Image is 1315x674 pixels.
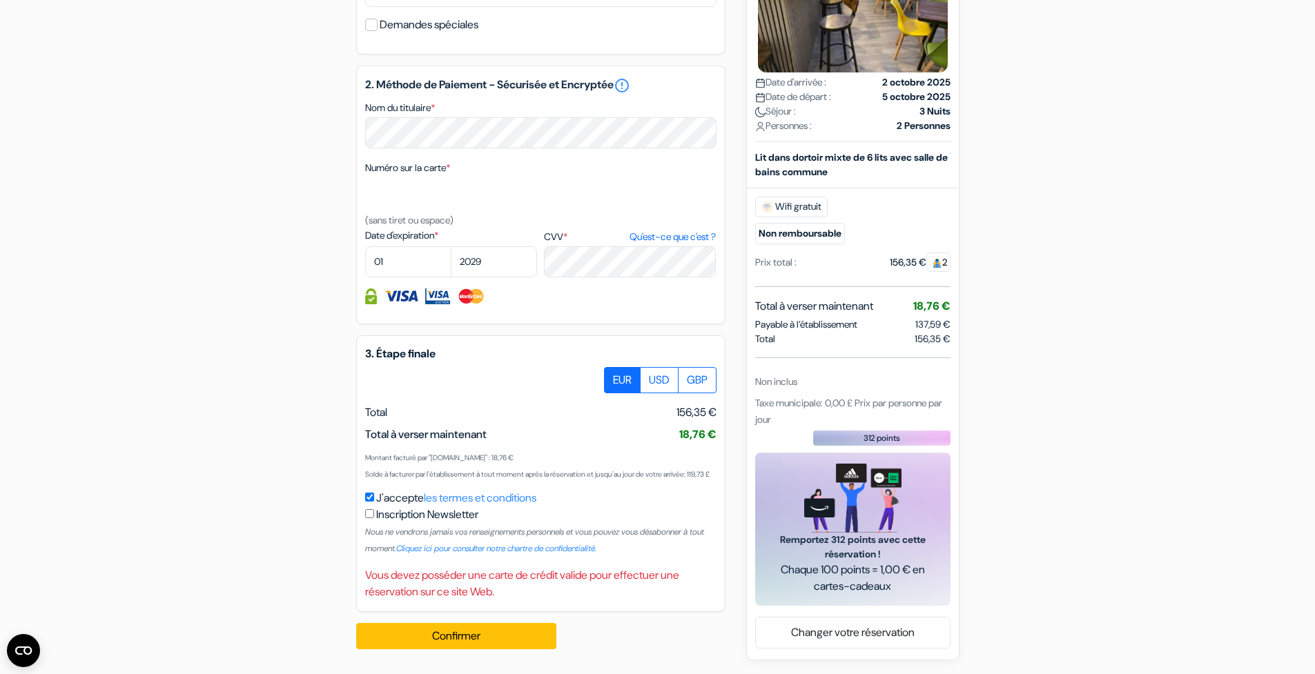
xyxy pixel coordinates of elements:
img: calendar.svg [755,77,766,88]
img: free_wifi.svg [761,201,772,212]
label: GBP [678,367,717,393]
strong: 5 octobre 2025 [882,89,951,103]
img: Master Card [457,288,485,304]
img: Visa [384,288,418,304]
img: gift_card_hero_new.png [804,463,902,533]
a: Qu'est-ce que c'est ? [630,230,716,244]
h5: 3. Étape finale [365,347,717,360]
label: Numéro sur la carte [365,161,450,175]
span: Remportez 312 points avec cette réservation ! [772,533,934,562]
small: (sans tiret ou espace) [365,214,454,226]
small: Non remboursable [755,222,845,244]
label: USD [640,367,679,393]
span: Chaque 100 points = 1,00 € en cartes-cadeaux [772,562,934,595]
a: Changer votre réservation [756,620,950,646]
span: Payable à l’établissement [755,317,857,331]
span: Date d'arrivée : [755,75,826,89]
span: 18,76 € [913,298,951,313]
span: 2 [926,252,951,271]
span: 137,59 € [915,317,951,330]
small: Montant facturé par "[DOMAIN_NAME]" : 18,76 € [365,453,514,462]
span: Total [755,331,775,346]
small: Solde à facturer par l'établissement à tout moment après la réservation et jusqu'au jour de votre... [365,470,710,479]
button: Confirmer [356,623,556,649]
label: Demandes spéciales [380,15,478,34]
label: Date d'expiration [365,228,537,243]
span: Total à verser maintenant [365,427,487,442]
div: Prix total : [755,255,797,269]
span: Total [365,405,387,419]
span: Séjour : [755,103,796,118]
label: Nom du titulaire [365,101,435,115]
span: Date de départ : [755,89,831,103]
span: 156,35 € [915,331,951,346]
a: Cliquez ici pour consulter notre chartre de confidentialité. [396,543,596,554]
label: CVV [544,230,716,244]
div: Vous devez posséder une carte de crédit valide pour effectuer une réservation sur ce site Web. [365,567,717,600]
span: 156,35 € [676,404,717,421]
span: Wifi gratuit [755,196,828,217]
span: Personnes : [755,118,812,132]
div: Basic radio toggle button group [605,367,717,393]
small: Nous ne vendrons jamais vos renseignements personnels et vous pouvez vous désabonner à tout moment. [365,526,704,554]
strong: 2 Personnes [897,118,951,132]
strong: 3 Nuits [919,103,951,118]
div: Non inclus [755,374,951,388]
img: moon.svg [755,106,766,117]
strong: 2 octobre 2025 [882,75,951,89]
span: 312 points [864,431,900,444]
span: Taxe municipale: 0,00 £ Prix par personne par jour [755,396,942,425]
span: 18,76 € [679,427,717,442]
img: guest.svg [932,257,942,268]
a: error_outline [614,77,630,94]
label: J'accepte [376,490,536,506]
img: Information de carte de crédit entièrement encryptée et sécurisée [365,288,377,304]
button: Ouvrir le widget CMP [7,634,40,667]
label: Inscription Newsletter [376,506,478,523]
span: Total à verser maintenant [755,297,873,314]
b: Lit dans dortoir mixte de 6 lits avec salle de bains commune [755,150,948,177]
img: calendar.svg [755,92,766,102]
a: les termes et conditions [424,490,536,505]
label: EUR [604,367,641,393]
div: 156,35 € [890,255,951,269]
img: Visa Electron [425,288,450,304]
h5: 2. Méthode de Paiement - Sécurisée et Encryptée [365,77,717,94]
img: user_icon.svg [755,121,766,131]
